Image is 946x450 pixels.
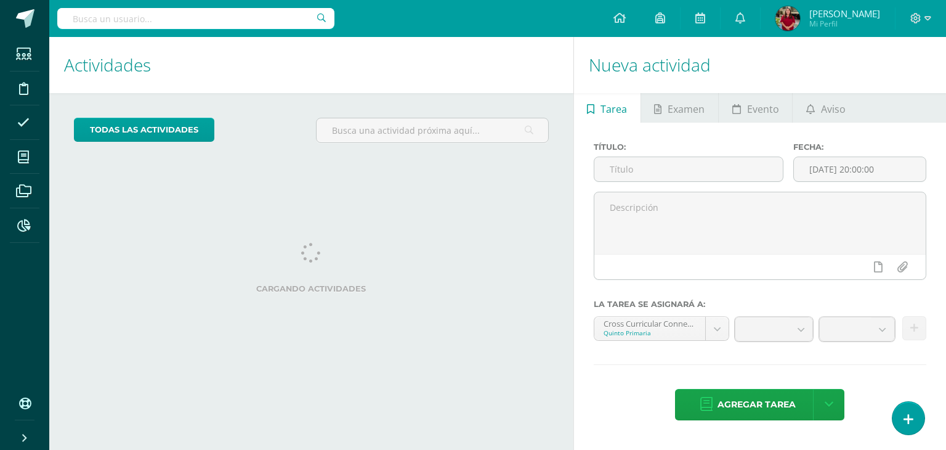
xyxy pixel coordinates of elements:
[64,37,559,93] h1: Actividades
[574,93,641,123] a: Tarea
[793,93,859,123] a: Aviso
[604,329,696,337] div: Quinto Primaria
[604,317,696,329] div: Cross Curricular Connections 'U'
[57,8,334,29] input: Busca un usuario...
[794,157,926,181] input: Fecha de entrega
[809,7,880,20] span: [PERSON_NAME]
[747,94,779,124] span: Evento
[594,317,729,340] a: Cross Curricular Connections 'U'Quinto Primaria
[74,118,214,142] a: todas las Actividades
[589,37,931,93] h1: Nueva actividad
[594,157,783,181] input: Título
[641,93,718,123] a: Examen
[719,93,792,123] a: Evento
[668,94,705,124] span: Examen
[809,18,880,29] span: Mi Perfil
[600,94,627,124] span: Tarea
[821,94,846,124] span: Aviso
[718,390,796,420] span: Agregar tarea
[775,6,800,31] img: db05960aaf6b1e545792e2ab8cc01445.png
[594,142,784,152] label: Título:
[74,284,549,293] label: Cargando actividades
[594,300,926,309] label: La tarea se asignará a:
[317,118,548,142] input: Busca una actividad próxima aquí...
[793,142,926,152] label: Fecha:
